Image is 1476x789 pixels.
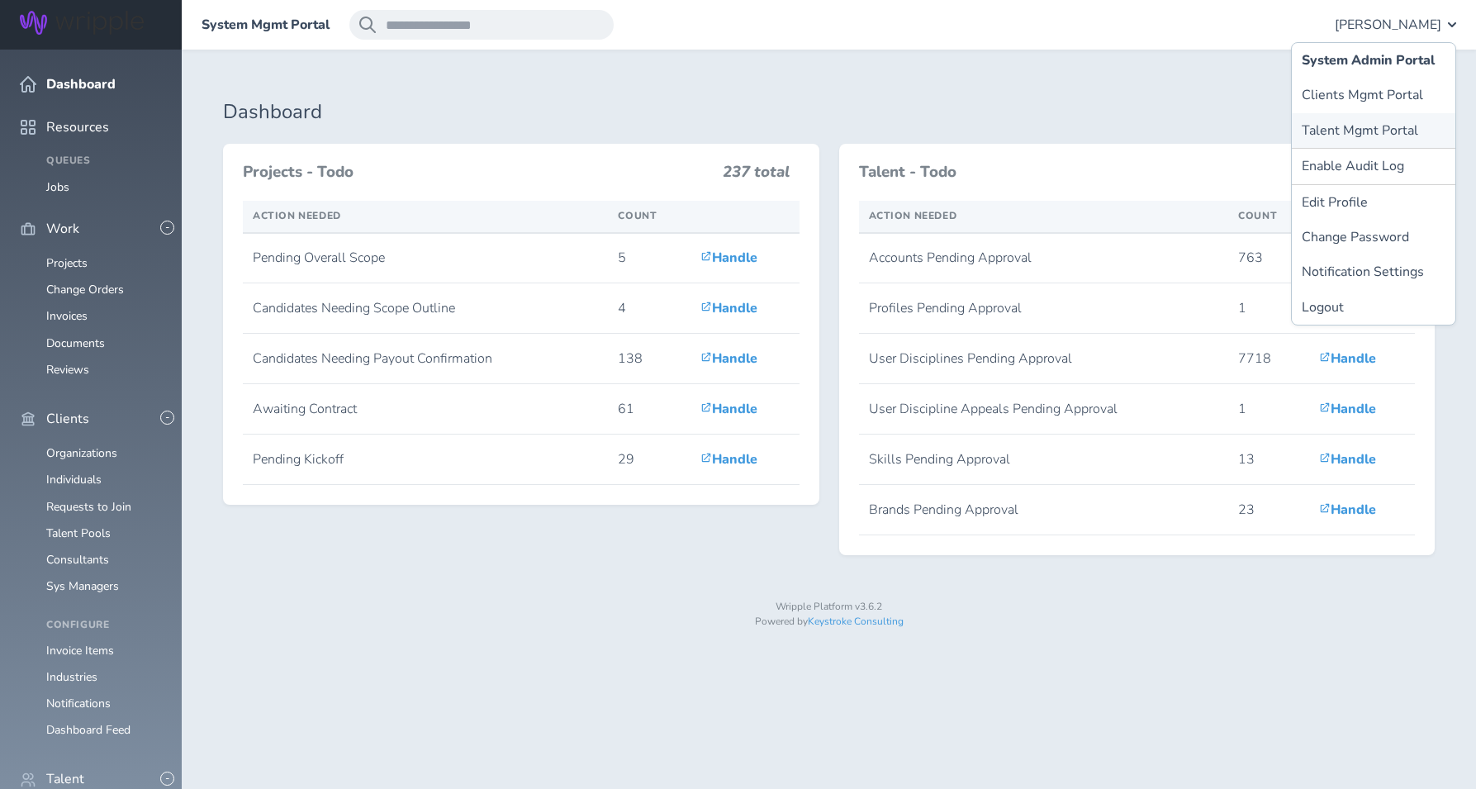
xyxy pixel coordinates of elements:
td: Candidates Needing Scope Outline [243,283,608,334]
span: Dashboard [46,77,116,92]
a: Projects [46,255,88,271]
td: Pending Overall Scope [243,233,608,283]
td: User Discipline Appeals Pending Approval [859,384,1229,435]
a: Change Orders [46,282,124,297]
a: Talent Mgmt Portal [1292,113,1455,148]
button: Enable Audit Log [1292,149,1455,183]
td: 5 [608,233,691,283]
a: Organizations [46,445,117,461]
a: Handle [700,249,757,267]
a: Notifications [46,696,111,711]
a: Consultants [46,552,109,568]
td: Accounts Pending Approval [859,233,1229,283]
h3: 237 total [723,164,790,188]
td: 763 [1228,233,1309,283]
button: - [160,221,174,235]
span: Resources [46,120,109,135]
a: Handle [1319,501,1376,519]
a: Handle [700,450,757,468]
a: Invoices [46,308,88,324]
td: 23 [1228,485,1309,535]
td: Profiles Pending Approval [859,283,1229,334]
button: - [160,772,174,786]
td: Pending Kickoff [243,435,608,485]
button: - [160,411,174,425]
td: 1 [1228,283,1309,334]
a: Logout [1292,290,1455,325]
td: Awaiting Contract [243,384,608,435]
a: Jobs [46,179,69,195]
a: Handle [1319,400,1376,418]
td: 138 [608,334,691,384]
a: Documents [46,335,105,351]
td: Candidates Needing Payout Confirmation [243,334,608,384]
span: Count [1238,209,1277,222]
a: Individuals [46,472,102,487]
a: Handle [1319,450,1376,468]
a: System Mgmt Portal [202,17,330,32]
p: Powered by [223,616,1435,628]
span: [PERSON_NAME] [1335,17,1441,32]
p: Wripple Platform v3.6.2 [223,601,1435,613]
td: 7718 [1228,334,1309,384]
a: System Admin Portal [1292,43,1455,78]
a: Change Password [1292,220,1455,254]
img: Wripple [20,11,144,35]
h4: Queues [46,155,162,167]
a: Handle [700,349,757,368]
td: 1 [1228,384,1309,435]
span: Talent [46,772,84,787]
h3: Talent - Todo [859,164,1320,182]
a: Talent Pools [46,525,111,541]
h4: Configure [46,620,162,631]
a: Invoice Items [46,643,114,658]
span: Count [618,209,657,222]
td: 29 [608,435,691,485]
a: Dashboard Feed [46,722,131,738]
a: Industries [46,669,97,685]
span: Clients [46,411,89,426]
span: Action Needed [869,209,957,222]
td: 4 [608,283,691,334]
h1: Dashboard [223,101,1435,124]
span: Action Needed [253,209,341,222]
a: Handle [700,400,757,418]
td: 13 [1228,435,1309,485]
a: Clients Mgmt Portal [1292,78,1455,112]
a: Notification Settings [1292,254,1455,289]
td: Skills Pending Approval [859,435,1229,485]
button: [PERSON_NAME] [1335,10,1456,40]
span: Work [46,221,79,236]
a: Requests to Join [46,499,131,515]
td: 61 [608,384,691,435]
a: Handle [700,299,757,317]
a: Keystroke Consulting [808,615,904,628]
a: Handle [1319,349,1376,368]
a: Sys Managers [46,578,119,594]
td: User Disciplines Pending Approval [859,334,1229,384]
td: Brands Pending Approval [859,485,1229,535]
a: Edit Profile [1292,185,1455,220]
a: Reviews [46,362,89,378]
h3: Projects - Todo [243,164,713,182]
